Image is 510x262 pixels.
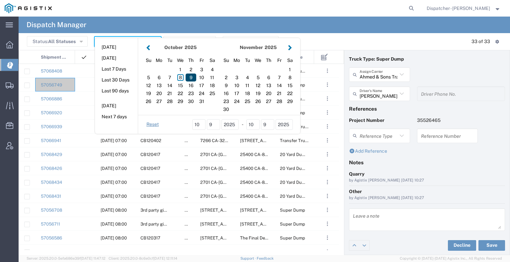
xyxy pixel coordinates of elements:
[240,222,306,227] span: 23100 Placer Hills Rd, Colfax, California, 95713, United States
[285,97,295,105] div: 29
[196,97,207,105] div: 31
[323,66,332,76] button: ...
[140,249,160,254] span: CB120317
[323,191,332,201] button: ...
[196,89,207,97] div: 24
[41,222,60,227] a: 57056711
[280,152,321,157] span: 20 Yard Dump Truck
[221,89,231,97] div: 16
[274,89,285,97] div: 21
[207,89,217,97] div: 25
[175,97,186,105] div: 29
[207,119,220,130] input: dd
[200,222,266,227] span: 32106 Ridge Rd, Dutch Flat, California, 95701, United States
[146,121,159,128] a: Reset
[280,249,305,254] span: Super Dump
[95,101,138,111] button: [DATE]
[323,80,332,89] button: ...
[280,208,305,213] span: Super Dump
[280,194,321,199] span: 20 Yard Dump Truck
[280,166,321,171] span: 20 Yard Dump Truck
[164,74,175,81] div: 7
[154,74,164,81] div: 6
[349,240,359,250] a: Edit previous row
[263,97,274,105] div: 27
[323,164,332,173] button: ...
[263,55,274,66] div: Thursday
[185,194,195,199] span: false
[95,64,138,74] button: Last 7 Days
[27,36,88,47] button: Status:All Statuses
[285,81,295,89] div: 15
[323,247,332,256] button: ...
[323,108,332,117] button: ...
[274,97,285,105] div: 28
[261,119,274,130] input: dd
[186,66,196,74] div: 2
[349,188,505,195] div: Other
[280,138,310,143] span: Transfer Truck
[478,240,505,251] button: Save
[231,81,242,89] div: 10
[427,5,490,12] span: Dispatcher - Cameron Bowman
[426,4,501,12] button: Dispatcher - [PERSON_NAME]
[207,74,217,81] div: 11
[200,166,370,171] span: 2701 CA-104, Ione, California, 95640, United States
[240,236,402,240] span: The Final Destination is not defined yet, Cool, California, United States
[285,89,295,97] div: 22
[280,222,305,227] span: Super Dump
[164,81,175,89] div: 14
[95,112,138,122] button: Next 7 days
[242,121,243,128] span: -
[257,256,274,260] a: Feedback
[101,222,127,227] span: 10/09/2025, 08:00
[140,194,160,199] span: CB120417
[323,178,332,187] button: ...
[185,236,195,240] span: false
[323,122,332,131] button: ...
[143,55,154,66] div: Sunday
[349,117,410,124] p: Project Number
[253,89,263,97] div: 19
[323,150,332,159] button: ...
[327,248,328,256] span: . . .
[186,81,196,89] div: 16
[242,89,253,97] div: 18
[186,74,196,81] div: 9
[41,50,68,64] span: Shipment No.
[101,180,127,185] span: 10/09/2025, 07:00
[186,55,196,66] div: Thursday
[221,55,231,66] div: Sunday
[263,89,274,97] div: 20
[242,74,253,81] div: 4
[41,152,62,157] a: 57068429
[185,222,195,227] span: false
[327,192,328,200] span: . . .
[175,81,186,89] div: 15
[192,119,206,130] input: mm
[196,81,207,89] div: 17
[327,234,328,242] span: . . .
[185,45,197,50] span: 2025
[240,138,342,143] span: 5365 Clark Rd, Paradise, California, 95969, United States
[41,194,61,199] a: 57068431
[95,86,138,96] button: Last 90 days
[231,74,242,81] div: 3
[41,236,62,240] a: 57056586
[359,240,369,250] a: Edit next row
[143,97,154,105] div: 26
[185,249,195,254] span: false
[242,97,253,105] div: 25
[101,138,127,143] span: 10/09/2025, 07:00
[154,81,164,89] div: 13
[349,148,387,154] a: Add Reference
[240,256,257,260] a: Support
[186,97,196,105] div: 30
[327,150,328,158] span: . . .
[163,36,216,47] button: Saved Searches
[175,74,186,81] div: 8
[240,166,357,171] span: 25400 CA-88, Pioneer, California, United States
[101,194,127,199] span: 10/09/2025, 07:00
[265,45,277,50] span: 2025
[207,81,217,89] div: 18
